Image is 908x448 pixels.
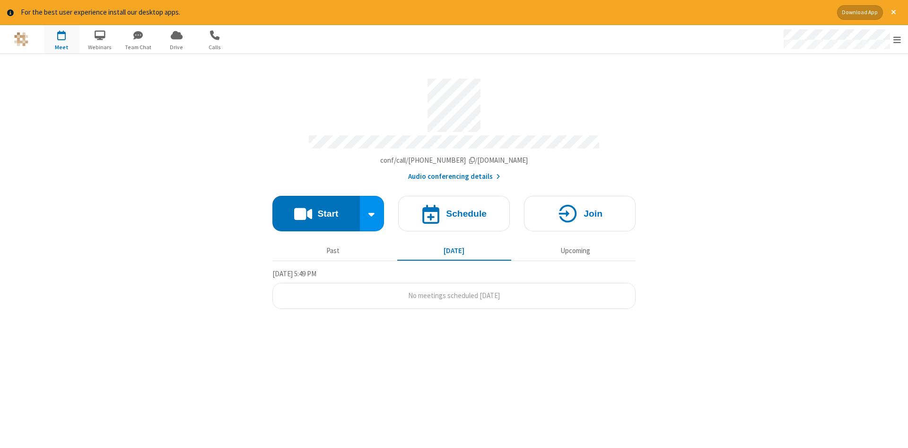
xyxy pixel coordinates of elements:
button: Schedule [398,196,510,231]
button: Upcoming [518,242,632,260]
button: Audio conferencing details [408,171,500,182]
section: Account details [272,71,636,182]
span: Team Chat [121,43,156,52]
span: Copy my meeting room link [380,156,528,165]
button: Past [276,242,390,260]
h4: Start [317,209,338,218]
span: Meet [44,43,79,52]
span: [DATE] 5:49 PM [272,269,316,278]
button: Join [524,196,636,231]
span: No meetings scheduled [DATE] [408,291,500,300]
span: Webinars [82,43,118,52]
section: Today's Meetings [272,268,636,309]
span: Calls [197,43,233,52]
h4: Join [584,209,602,218]
div: Open menu [775,25,908,53]
div: For the best user experience install our desktop apps. [21,7,830,18]
span: Drive [159,43,194,52]
div: Start conference options [360,196,384,231]
button: Logo [3,25,39,53]
button: Copy my meeting room linkCopy my meeting room link [380,155,528,166]
img: QA Selenium DO NOT DELETE OR CHANGE [14,32,28,46]
button: Start [272,196,360,231]
button: [DATE] [397,242,511,260]
h4: Schedule [446,209,487,218]
button: Close alert [886,5,901,20]
button: Download App [837,5,883,20]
